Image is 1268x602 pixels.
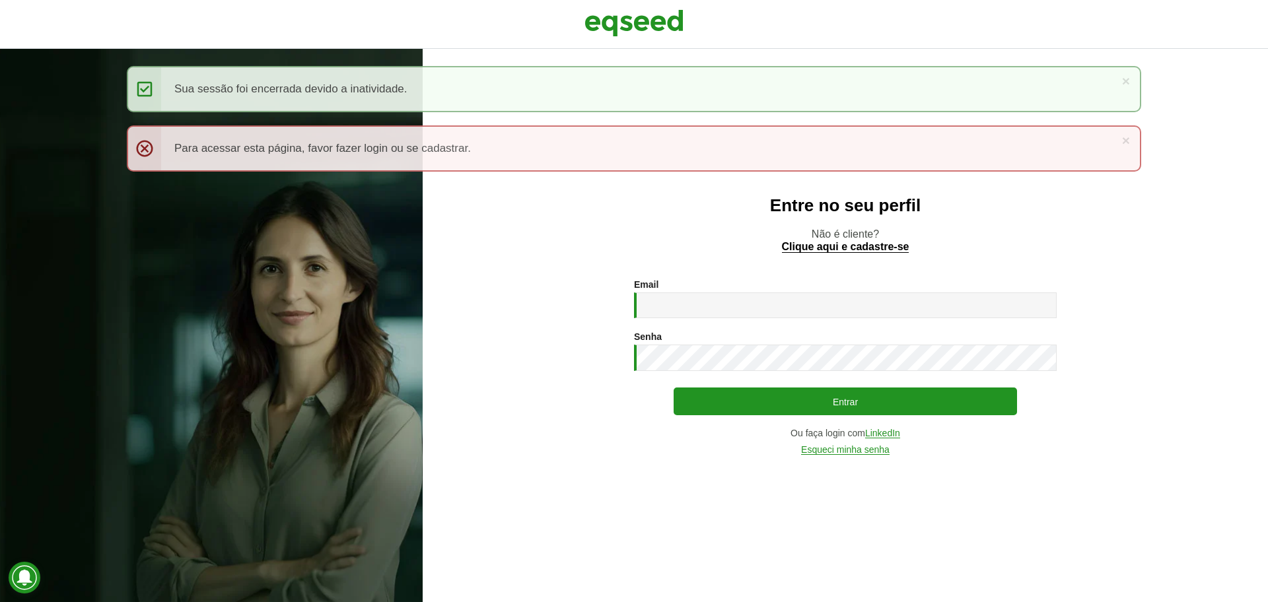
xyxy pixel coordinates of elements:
a: LinkedIn [865,428,900,438]
label: Senha [634,332,662,341]
a: Clique aqui e cadastre-se [782,242,909,253]
button: Entrar [674,387,1017,415]
h2: Entre no seu perfil [449,196,1242,215]
a: × [1122,133,1130,147]
p: Não é cliente? [449,228,1242,253]
div: Para acessar esta página, favor fazer login ou se cadastrar. [127,125,1141,172]
label: Email [634,280,658,289]
a: Esqueci minha senha [801,445,890,455]
div: Sua sessão foi encerrada devido a inatividade. [127,66,1141,112]
a: × [1122,74,1130,88]
img: EqSeed Logo [584,7,684,40]
div: Ou faça login com [634,428,1057,438]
